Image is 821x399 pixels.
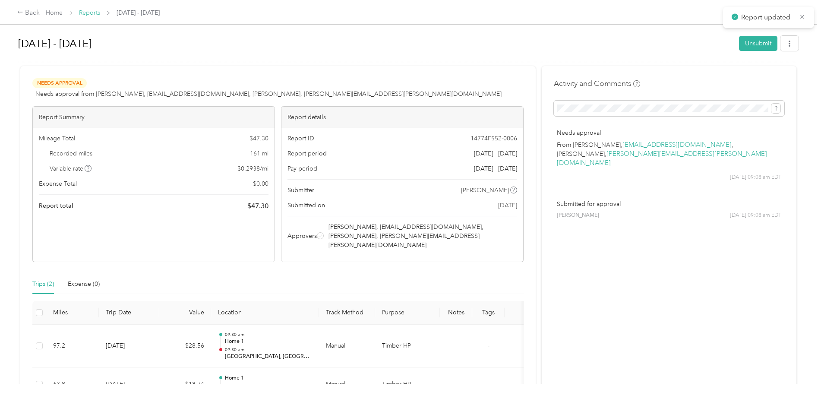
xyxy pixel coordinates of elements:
[68,279,100,289] div: Expense (0)
[375,301,440,325] th: Purpose
[557,212,599,219] span: [PERSON_NAME]
[32,279,54,289] div: Trips (2)
[730,174,781,181] span: [DATE] 09:08 am EDT
[225,374,312,382] p: Home 1
[225,338,312,345] p: Home 1
[319,301,375,325] th: Track Method
[287,231,317,241] span: Approvers
[39,134,75,143] span: Mileage Total
[557,199,781,209] p: Submitted for approval
[225,332,312,338] p: 09:30 am
[211,301,319,325] th: Location
[328,222,516,250] span: [PERSON_NAME], [EMAIL_ADDRESS][DOMAIN_NAME], [PERSON_NAME], [PERSON_NAME][EMAIL_ADDRESS][PERSON_N...
[159,301,211,325] th: Value
[498,201,517,210] span: [DATE]
[730,212,781,219] span: [DATE] 09:08 am EDT
[99,301,159,325] th: Trip Date
[461,186,509,195] span: [PERSON_NAME]
[440,301,472,325] th: Notes
[225,383,312,391] p: [STREET_ADDRESS]
[253,179,268,188] span: $ 0.00
[18,33,733,54] h1: Sep 1 - 30, 2025
[622,141,732,149] a: [EMAIL_ADDRESS][DOMAIN_NAME]
[557,128,781,137] p: Needs approval
[554,78,640,89] h4: Activity and Comments
[739,36,777,51] button: Unsubmit
[79,9,100,16] a: Reports
[46,325,99,368] td: 97.2
[50,149,92,158] span: Recorded miles
[39,179,77,188] span: Expense Total
[474,149,517,158] span: [DATE] - [DATE]
[287,186,314,195] span: Submitter
[741,12,793,23] p: Report updated
[225,347,312,353] p: 09:30 am
[50,164,92,173] span: Variable rate
[237,164,268,173] span: $ 0.2938 / mi
[46,9,63,16] a: Home
[287,149,327,158] span: Report period
[46,301,99,325] th: Miles
[557,150,767,167] a: [PERSON_NAME][EMAIL_ADDRESS][PERSON_NAME][DOMAIN_NAME]
[250,149,268,158] span: 161 mi
[33,107,275,128] div: Report Summary
[287,201,325,210] span: Submitted on
[375,325,440,368] td: Timber HP
[32,78,87,88] span: Needs Approval
[287,164,317,173] span: Pay period
[99,325,159,368] td: [DATE]
[249,134,268,143] span: $ 47.30
[474,164,517,173] span: [DATE] - [DATE]
[488,380,489,388] span: -
[319,325,375,368] td: Manual
[247,201,268,211] span: $ 47.30
[488,342,489,349] span: -
[470,134,517,143] span: 14774F552-0006
[773,351,821,399] iframe: Everlance-gr Chat Button Frame
[117,8,160,17] span: [DATE] - [DATE]
[281,107,523,128] div: Report details
[39,201,73,210] span: Report total
[472,301,505,325] th: Tags
[557,140,781,168] p: From [PERSON_NAME], , [PERSON_NAME],
[35,89,502,98] span: Needs approval from [PERSON_NAME], [EMAIL_ADDRESS][DOMAIN_NAME], [PERSON_NAME], [PERSON_NAME][EMA...
[287,134,314,143] span: Report ID
[159,325,211,368] td: $28.56
[17,8,40,18] div: Back
[225,353,312,361] p: [GEOGRAPHIC_DATA], [GEOGRAPHIC_DATA]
